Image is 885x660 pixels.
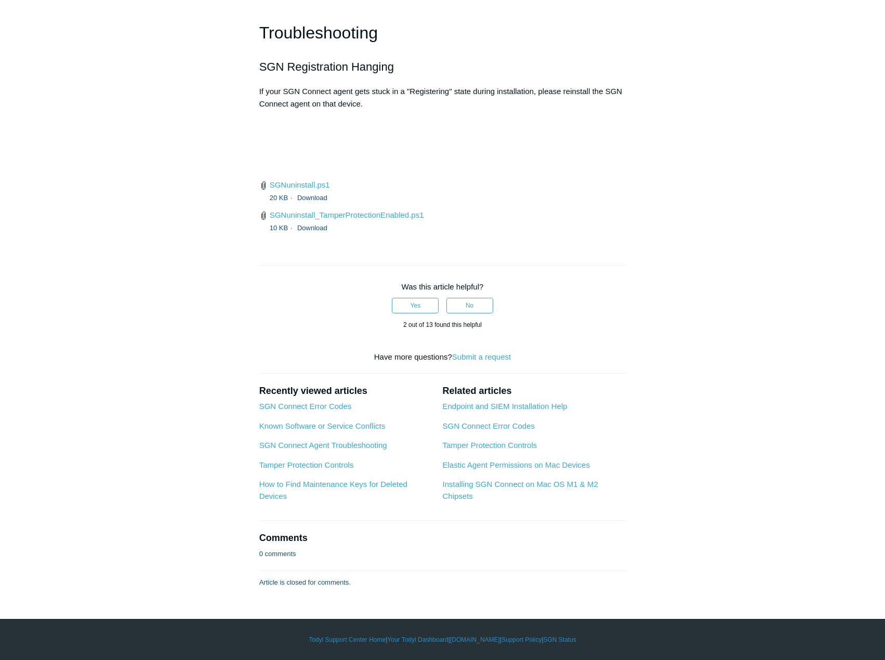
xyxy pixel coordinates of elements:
[141,635,744,644] div: | | | |
[270,180,330,189] a: SGNuninstall.ps1
[259,421,386,430] a: Known Software or Service Conflicts
[259,531,626,545] h2: Comments
[259,20,626,46] h1: Troubleshooting
[442,480,598,500] a: Installing SGN Connect on Mac OS M1 & M2 Chipsets
[309,635,386,644] a: Todyl Support Center Home
[259,460,354,469] a: Tamper Protection Controls
[446,298,493,313] button: This article was not helpful
[270,210,424,219] a: SGNuninstall_TamperProtectionEnabled.ps1
[387,635,448,644] a: Your Todyl Dashboard
[442,460,589,469] a: Elastic Agent Permissions on Mac Devices
[442,441,537,450] a: Tamper Protection Controls
[297,224,327,232] a: Download
[259,549,296,559] p: 0 comments
[259,58,626,76] h2: SGN Registration Hanging
[450,635,500,644] a: [DOMAIN_NAME]
[259,577,351,588] p: Article is closed for comments.
[403,321,482,328] span: 2 out of 13 found this helpful
[259,351,626,363] div: Have more questions?
[259,441,387,450] a: SGN Connect Agent Troubleshooting
[297,194,327,202] a: Download
[259,480,407,500] a: How to Find Maintenance Keys for Deleted Devices
[259,384,432,398] h2: Recently viewed articles
[270,224,295,232] span: 10 KB
[392,298,439,313] button: This article was helpful
[442,421,535,430] a: SGN Connect Error Codes
[402,282,484,291] span: Was this article helpful?
[452,352,511,361] a: Submit a request
[270,194,295,202] span: 20 KB
[501,635,541,644] a: Support Policy
[259,402,352,411] a: SGN Connect Error Codes
[442,384,626,398] h2: Related articles
[544,635,576,644] a: SGN Status
[259,87,623,108] span: If your SGN Connect agent gets stuck in a "Registering" state during installation, please reinsta...
[442,402,567,411] a: Endpoint and SIEM Installation Help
